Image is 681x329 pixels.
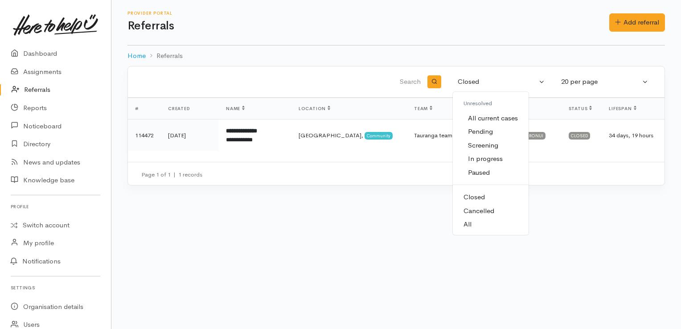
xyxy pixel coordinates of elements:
td: 114472 [128,119,161,152]
nav: breadcrumb [127,45,665,66]
div: Closed [569,132,591,139]
button: Closed [452,73,550,90]
th: Created [161,98,219,119]
span: All current cases [468,113,518,123]
span: Closed [464,192,485,202]
div: 20 per page [561,77,640,87]
div: Tauranga team [414,131,456,140]
span: In progress [468,154,503,164]
span: All [464,219,472,230]
span: | [173,171,176,178]
a: Add referral [609,13,665,32]
span: Location [299,106,330,111]
span: Lifespan [609,106,636,111]
span: Name [226,106,245,111]
input: Search [139,71,423,93]
span: Unresolved [464,99,492,107]
span: Community [365,132,393,139]
span: Paused [468,168,490,178]
span: Pending [468,127,493,137]
span: [GEOGRAPHIC_DATA], [299,132,363,139]
h6: Profile [11,201,100,213]
a: Home [127,51,146,61]
small: Page 1 of 1 1 records [141,171,202,178]
button: 20 per page [556,73,654,90]
span: Screening [468,140,498,151]
th: # [128,98,161,119]
h1: Referrals [127,20,609,33]
span: 34 days, 19 hours [609,132,653,139]
li: Referrals [146,51,183,61]
span: Team [414,106,432,111]
h6: Provider Portal [127,11,609,16]
span: Cancelled [464,206,494,216]
div: Closed [458,77,537,87]
span: Status [569,106,592,111]
time: [DATE] [168,132,186,139]
h6: Settings [11,282,100,294]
